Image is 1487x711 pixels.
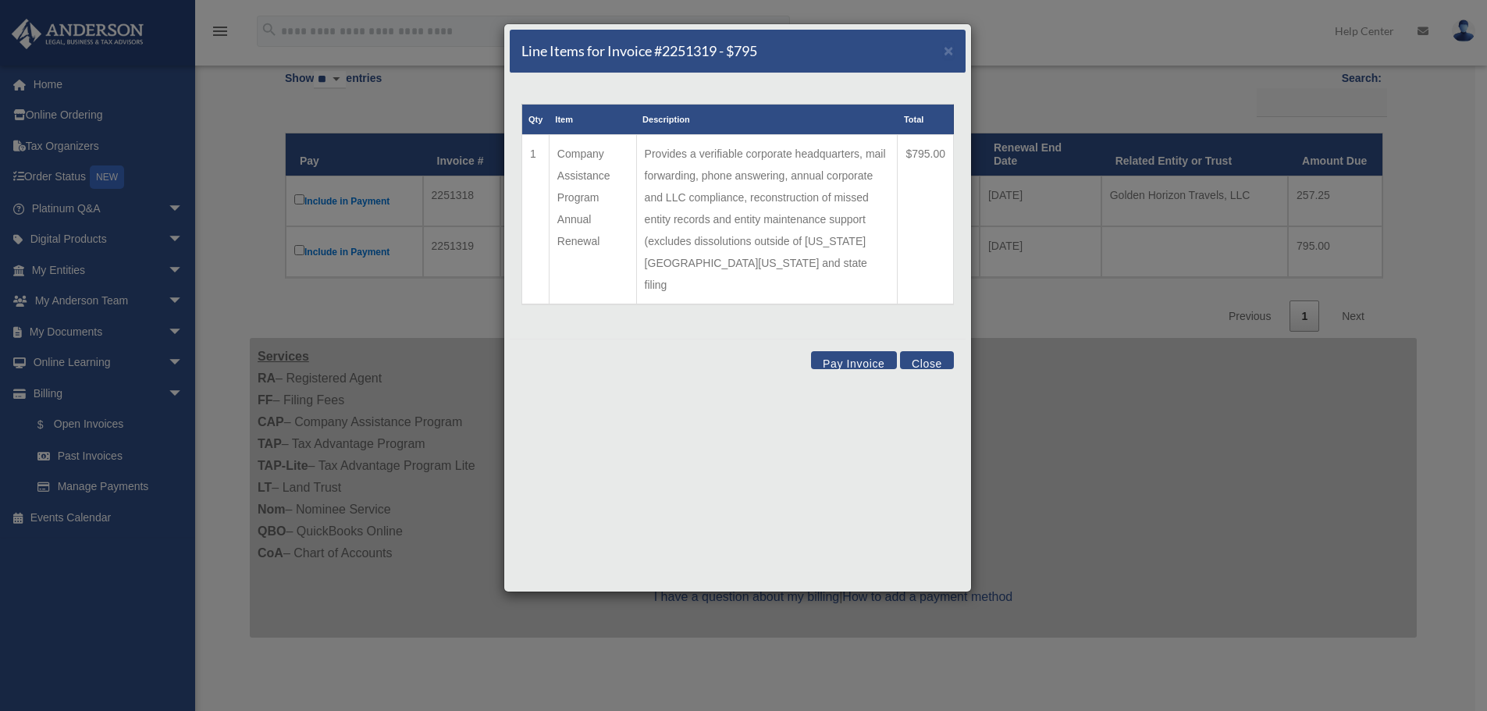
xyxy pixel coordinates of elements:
th: Item [549,105,636,135]
th: Total [898,105,954,135]
td: $795.00 [898,135,954,305]
button: Close [944,42,954,59]
td: Company Assistance Program Annual Renewal [549,135,636,305]
td: 1 [522,135,550,305]
button: Close [900,351,954,369]
td: Provides a verifiable corporate headquarters, mail forwarding, phone answering, annual corporate ... [636,135,898,305]
button: Pay Invoice [811,351,897,369]
span: × [944,41,954,59]
th: Qty [522,105,550,135]
h5: Line Items for Invoice #2251319 - $795 [521,41,757,61]
th: Description [636,105,898,135]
